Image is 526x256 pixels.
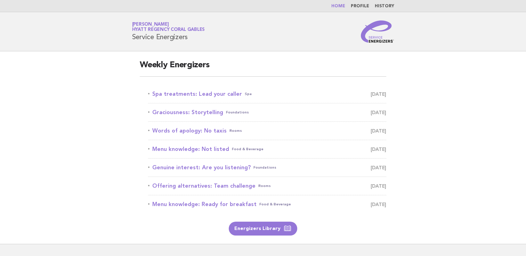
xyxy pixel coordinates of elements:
[361,20,394,43] img: Service Energizers
[148,89,386,99] a: Spa treatments: Lead your callerSpa [DATE]
[371,163,386,172] span: [DATE]
[148,163,386,172] a: Genuine interest: Are you listening?Foundations [DATE]
[229,222,297,236] a: Energizers Library
[132,23,205,41] h1: Service Energizers
[148,144,386,154] a: Menu knowledge: Not listedFood & Beverage [DATE]
[371,126,386,136] span: [DATE]
[351,4,369,8] a: Profile
[375,4,394,8] a: History
[259,199,291,209] span: Food & Beverage
[371,144,386,154] span: [DATE]
[371,89,386,99] span: [DATE]
[148,199,386,209] a: Menu knowledge: Ready for breakfastFood & Beverage [DATE]
[132,22,205,32] a: [PERSON_NAME]Hyatt Regency Coral Gables
[226,108,249,117] span: Foundations
[371,108,386,117] span: [DATE]
[140,60,386,77] h2: Weekly Energizers
[132,28,205,32] span: Hyatt Regency Coral Gables
[371,199,386,209] span: [DATE]
[371,181,386,191] span: [DATE]
[148,126,386,136] a: Words of apology: No taxisRooms [DATE]
[148,181,386,191] a: Offering alternatives: Team challengeRooms [DATE]
[148,108,386,117] a: Graciousness: StorytellingFoundations [DATE]
[331,4,345,8] a: Home
[245,89,252,99] span: Spa
[232,144,264,154] span: Food & Beverage
[229,126,242,136] span: Rooms
[258,181,271,191] span: Rooms
[253,163,276,172] span: Foundations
